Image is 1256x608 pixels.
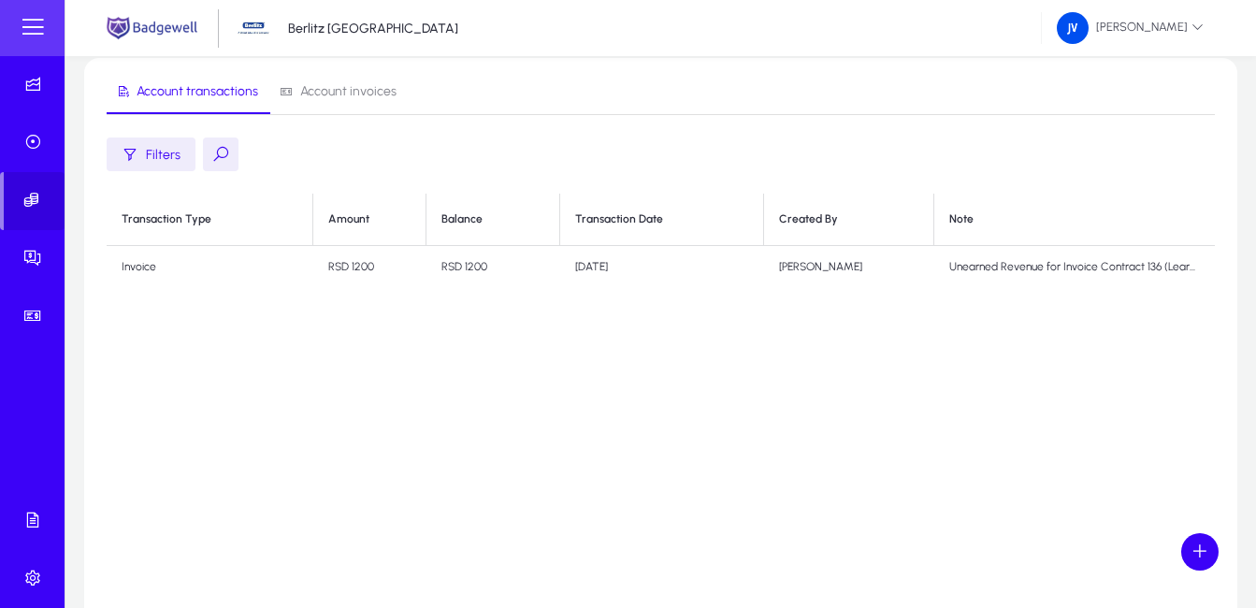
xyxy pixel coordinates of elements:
[236,10,271,46] img: 34.jpg
[441,212,483,226] div: Balance
[313,194,427,246] th: Amount
[934,246,1215,288] td: Unearned Revenue for Invoice Contract 136 (Learner: VRA-[PERSON_NAME])
[313,246,427,288] td: RSD 1200
[764,246,934,288] td: [PERSON_NAME]
[137,85,258,98] span: Account transactions
[426,246,560,288] td: RSD 1200
[764,194,934,246] th: Created By
[560,246,764,288] td: [DATE]
[300,85,397,98] span: Account invoices
[934,194,1215,246] th: Note
[575,212,663,226] div: Transaction Date
[122,212,297,226] div: Transaction Type
[107,138,195,171] button: Filters
[575,212,748,226] div: Transaction Date
[1042,11,1219,45] button: [PERSON_NAME]
[441,212,544,226] div: Balance
[146,147,180,163] span: Filters
[107,246,313,288] td: Invoice
[1057,12,1204,44] span: [PERSON_NAME]
[288,21,458,36] p: Berlitz [GEOGRAPHIC_DATA]
[122,212,211,226] div: Transaction Type
[103,15,201,41] img: main.png
[1057,12,1089,44] img: 162.png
